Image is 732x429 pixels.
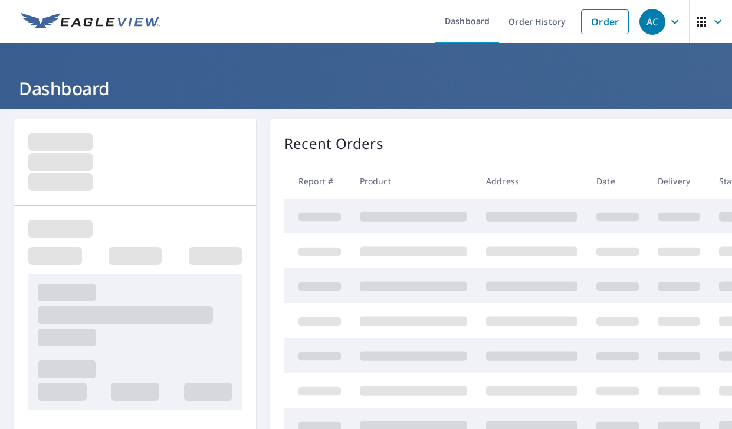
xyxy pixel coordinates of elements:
[587,164,648,199] th: Date
[350,164,477,199] th: Product
[477,164,587,199] th: Address
[14,76,718,100] h1: Dashboard
[284,164,350,199] th: Report #
[284,133,383,154] p: Recent Orders
[581,9,629,34] a: Order
[639,9,665,35] div: AC
[648,164,710,199] th: Delivery
[21,13,160,31] img: EV Logo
